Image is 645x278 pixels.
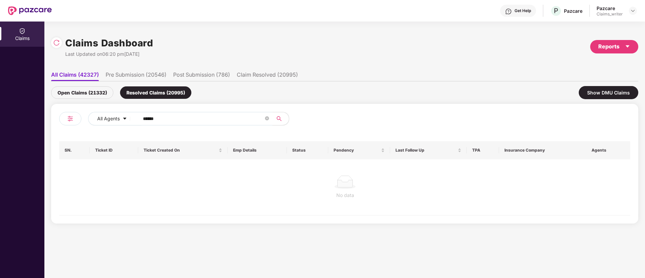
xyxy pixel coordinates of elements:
[467,141,499,159] th: TPA
[237,71,298,81] li: Claim Resolved (20995)
[228,141,287,159] th: Emp Details
[515,8,531,13] div: Get Help
[122,116,127,122] span: caret-down
[66,115,74,123] img: svg+xml;base64,PHN2ZyB4bWxucz0iaHR0cDovL3d3dy53My5vcmcvMjAwMC9zdmciIHdpZHRoPSIyNCIgaGVpZ2h0PSIyNC...
[138,141,228,159] th: Ticket Created On
[144,148,217,153] span: Ticket Created On
[564,8,582,14] div: Pazcare
[287,141,329,159] th: Status
[65,50,153,58] div: Last Updated on 06:20 pm[DATE]
[272,112,289,125] button: search
[579,86,638,99] div: Show DMU Claims
[65,36,153,50] h1: Claims Dashboard
[625,44,630,49] span: caret-down
[505,8,512,15] img: svg+xml;base64,PHN2ZyBpZD0iSGVscC0zMngzMiIgeG1sbnM9Imh0dHA6Ly93d3cudzMub3JnLzIwMDAvc3ZnIiB3aWR0aD...
[65,192,625,199] div: No data
[90,141,138,159] th: Ticket ID
[173,71,230,81] li: Post Submission (786)
[630,8,636,13] img: svg+xml;base64,PHN2ZyBpZD0iRHJvcGRvd24tMzJ4MzIiIHhtbG5zPSJodHRwOi8vd3d3LnczLm9yZy8yMDAwL3N2ZyIgd2...
[97,115,120,122] span: All Agents
[334,148,380,153] span: Pendency
[88,112,142,125] button: All Agentscaret-down
[554,7,558,15] span: P
[19,28,26,34] img: svg+xml;base64,PHN2ZyBpZD0iQ2xhaW0iIHhtbG5zPSJodHRwOi8vd3d3LnczLm9yZy8yMDAwL3N2ZyIgd2lkdGg9IjIwIi...
[499,141,587,159] th: Insurance Company
[120,86,191,99] div: Resolved Claims (20995)
[395,148,456,153] span: Last Follow Up
[598,42,630,51] div: Reports
[53,39,60,46] img: svg+xml;base64,PHN2ZyBpZD0iUmVsb2FkLTMyeDMyIiB4bWxucz0iaHR0cDovL3d3dy53My5vcmcvMjAwMC9zdmciIHdpZH...
[8,6,52,15] img: New Pazcare Logo
[106,71,166,81] li: Pre Submission (20546)
[59,141,90,159] th: SN.
[51,86,113,99] div: Open Claims (21332)
[597,5,623,11] div: Pazcare
[597,11,623,17] div: Claims_writer
[272,116,286,121] span: search
[390,141,467,159] th: Last Follow Up
[51,71,99,81] li: All Claims (42327)
[265,116,269,120] span: close-circle
[586,141,630,159] th: Agents
[328,141,390,159] th: Pendency
[265,116,269,122] span: close-circle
